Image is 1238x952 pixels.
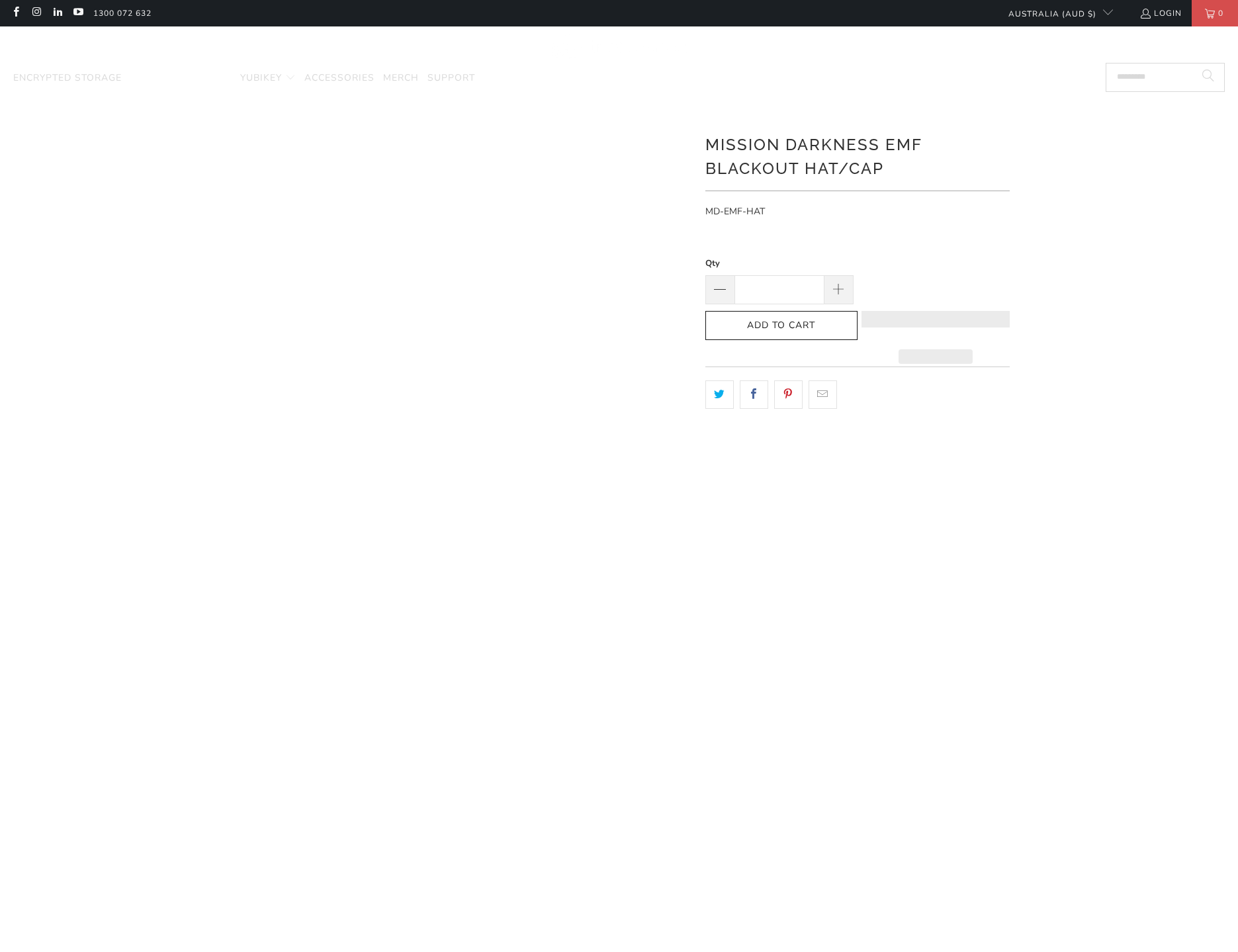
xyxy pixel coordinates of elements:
[1139,6,1182,21] a: Login
[240,63,296,94] summary: YubiKey
[383,63,419,94] a: Merch
[10,8,21,19] a: Trust Panda Australia on Facebook
[130,63,232,94] a: Mission Darkness
[383,71,419,84] span: Merch
[13,63,122,94] a: Encrypted Storage
[93,6,152,21] a: 1300 072 632
[705,380,734,408] a: Share this on Twitter
[774,380,803,408] a: Share this on Pinterest
[304,63,375,94] a: Accessories
[1106,63,1225,92] input: Search...
[705,256,854,271] label: Qty
[72,8,83,19] a: Trust Panda Australia on YouTube
[13,71,122,84] span: Encrypted Storage
[427,63,475,94] a: Support
[719,320,844,331] span: Add to Cart
[240,71,282,84] span: YubiKey
[705,130,1010,181] h1: Mission Darkness EMF Blackout Hat/Cap
[13,63,475,94] nav: Translation missing: en.navigation.header.main_nav
[304,71,375,84] span: Accessories
[52,8,63,19] a: Trust Panda Australia on LinkedIn
[551,33,687,60] img: Trust Panda Australia
[809,380,837,408] a: Email this to a friend
[705,205,765,218] span: MD-EMF-HAT
[30,8,42,19] a: Trust Panda Australia on Instagram
[427,71,475,84] span: Support
[130,71,232,84] span: Mission Darkness
[705,311,858,341] button: Add to Cart
[740,380,768,408] a: Share this on Facebook
[1192,63,1225,92] button: Search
